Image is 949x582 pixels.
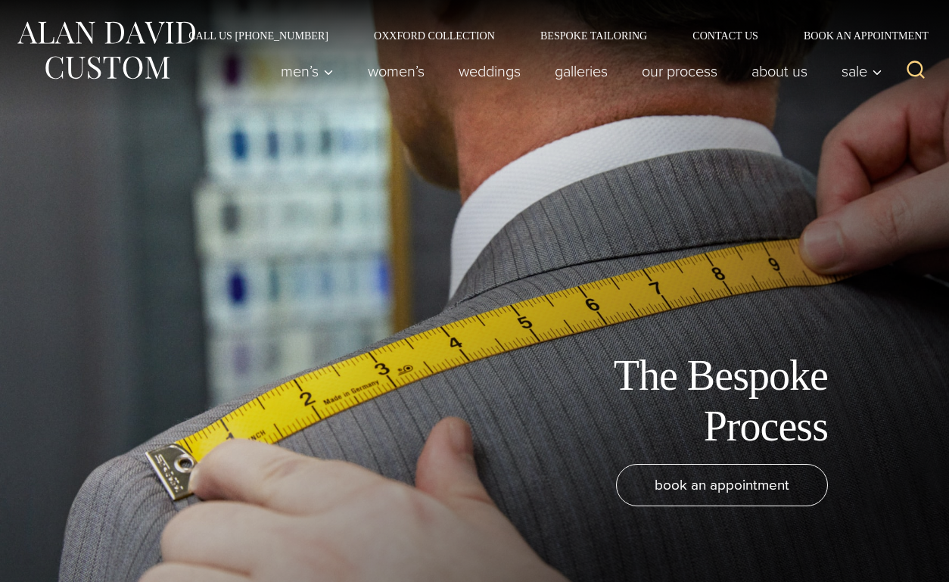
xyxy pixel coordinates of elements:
a: Contact Us [670,30,781,41]
a: Our Process [625,56,735,86]
a: Oxxford Collection [351,30,518,41]
button: View Search Form [898,53,934,89]
a: Bespoke Tailoring [518,30,670,41]
nav: Primary Navigation [264,56,891,86]
a: Call Us [PHONE_NUMBER] [166,30,351,41]
nav: Secondary Navigation [166,30,934,41]
a: About Us [735,56,825,86]
a: weddings [442,56,538,86]
h1: The Bespoke Process [487,350,828,452]
a: book an appointment [616,464,828,506]
a: Book an Appointment [781,30,934,41]
a: Galleries [538,56,625,86]
span: Men’s [281,64,334,79]
span: Sale [842,64,882,79]
img: Alan David Custom [15,17,197,84]
a: Women’s [351,56,442,86]
span: book an appointment [655,474,789,496]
